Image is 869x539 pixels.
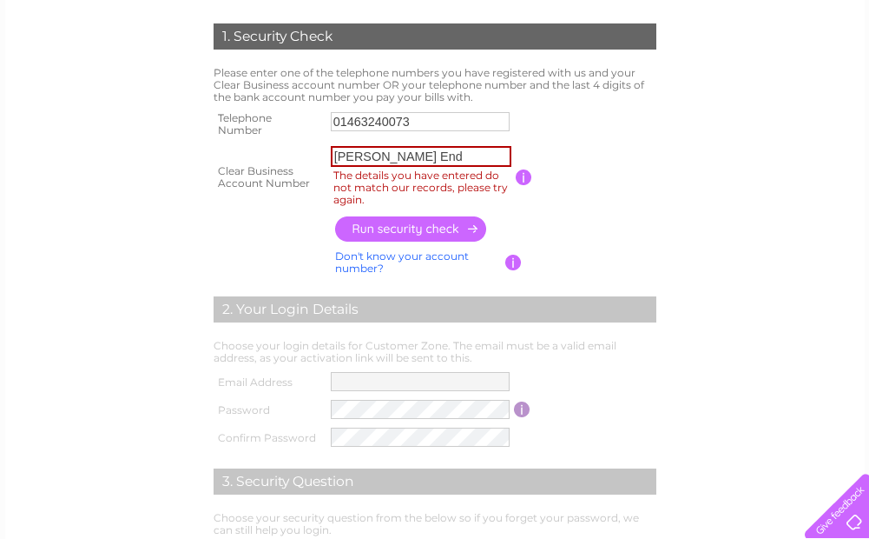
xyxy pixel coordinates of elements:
[514,402,530,417] input: Information
[209,396,327,423] th: Password
[816,74,859,87] a: Contact
[214,296,656,323] div: 2. Your Login Details
[214,23,656,50] div: 1. Security Check
[209,368,327,396] th: Email Address
[30,45,119,98] img: logo.png
[331,167,517,208] label: The details you have entered do not match our records, please try again.
[335,250,469,275] a: Don't know your account number?
[780,74,806,87] a: Blog
[626,74,659,87] a: Water
[25,10,846,84] div: Clear Business is a trading name of Verastar Limited (registered in [GEOGRAPHIC_DATA] No. 3667643...
[718,74,770,87] a: Telecoms
[209,336,661,369] td: Choose your login details for Customer Zone. The email must be a valid email address, as your act...
[209,107,326,142] th: Telephone Number
[669,74,708,87] a: Energy
[516,170,532,185] input: Information
[209,142,326,212] th: Clear Business Account Number
[505,255,522,270] input: Information
[214,469,656,495] div: 3. Security Question
[209,423,327,451] th: Confirm Password
[542,9,662,30] a: 0333 014 3131
[209,63,661,107] td: Please enter one of the telephone numbers you have registered with us and your Clear Business acc...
